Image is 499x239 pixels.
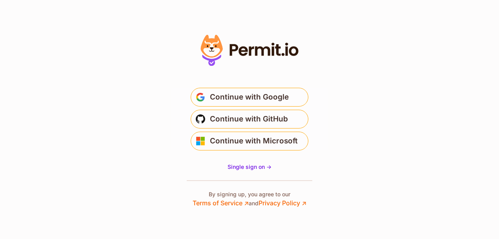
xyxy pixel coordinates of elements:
[259,199,306,207] a: Privacy Policy ↗
[193,199,249,207] a: Terms of Service ↗
[191,88,308,107] button: Continue with Google
[210,113,288,125] span: Continue with GitHub
[193,190,306,208] p: By signing up, you agree to our and
[228,163,271,171] a: Single sign on ->
[191,132,308,150] button: Continue with Microsoft
[210,135,298,147] span: Continue with Microsoft
[191,110,308,129] button: Continue with GitHub
[210,91,289,103] span: Continue with Google
[228,163,271,170] span: Single sign on ->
